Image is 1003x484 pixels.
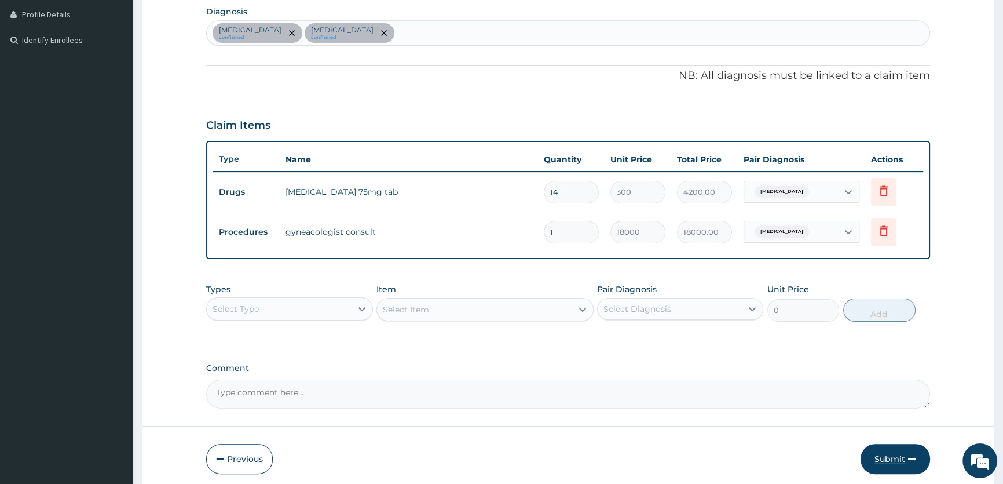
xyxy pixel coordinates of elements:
[280,148,538,171] th: Name
[206,363,930,373] label: Comment
[767,283,809,295] label: Unit Price
[755,186,809,198] span: [MEDICAL_DATA]
[287,28,297,38] span: remove selection option
[755,226,809,238] span: [MEDICAL_DATA]
[843,299,916,322] button: Add
[280,180,538,203] td: [MEDICAL_DATA] 75mg tab
[206,285,230,294] label: Types
[865,148,923,171] th: Actions
[861,444,930,474] button: Submit
[21,58,47,87] img: d_794563401_company_1708531726252_794563401
[280,220,538,243] td: gyneacologist consult
[376,283,396,295] label: Item
[206,6,247,17] label: Diagnosis
[67,146,160,263] span: We're online!
[538,148,605,171] th: Quantity
[206,119,270,132] h3: Claim Items
[311,35,374,41] small: confirmed
[219,35,281,41] small: confirmed
[213,148,280,170] th: Type
[190,6,218,34] div: Minimize live chat window
[213,181,280,203] td: Drugs
[738,148,865,171] th: Pair Diagnosis
[603,303,671,315] div: Select Diagnosis
[206,68,930,83] p: NB: All diagnosis must be linked to a claim item
[605,148,671,171] th: Unit Price
[6,316,221,357] textarea: Type your message and hit 'Enter'
[379,28,389,38] span: remove selection option
[60,65,195,80] div: Chat with us now
[213,221,280,243] td: Procedures
[213,303,259,315] div: Select Type
[311,26,374,35] p: [MEDICAL_DATA]
[206,444,273,474] button: Previous
[597,283,657,295] label: Pair Diagnosis
[671,148,738,171] th: Total Price
[219,26,281,35] p: [MEDICAL_DATA]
